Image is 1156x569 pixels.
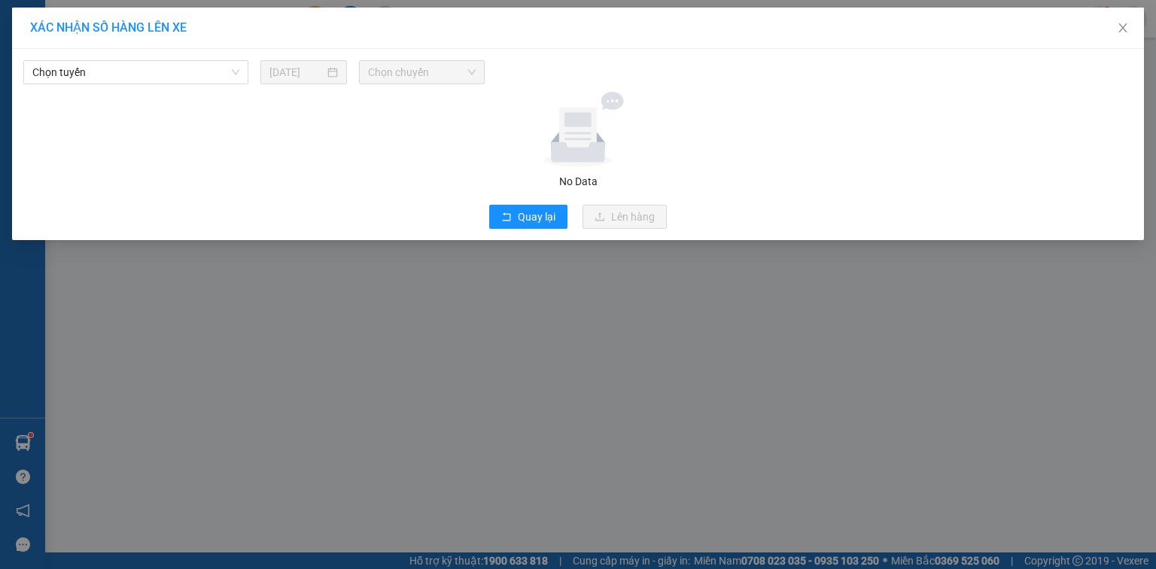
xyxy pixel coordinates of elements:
[583,205,667,229] button: uploadLên hàng
[1102,8,1144,50] button: Close
[22,173,1134,190] div: No Data
[97,22,144,145] b: Biên nhận gởi hàng hóa
[19,97,83,168] b: An Anh Limousine
[489,205,567,229] button: rollbackQuay lại
[518,208,555,225] span: Quay lại
[32,61,239,84] span: Chọn tuyến
[368,61,476,84] span: Chọn chuyến
[30,20,187,35] span: XÁC NHẬN SỐ HÀNG LÊN XE
[269,64,324,81] input: 14/08/2025
[501,211,512,224] span: rollback
[1117,22,1129,34] span: close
